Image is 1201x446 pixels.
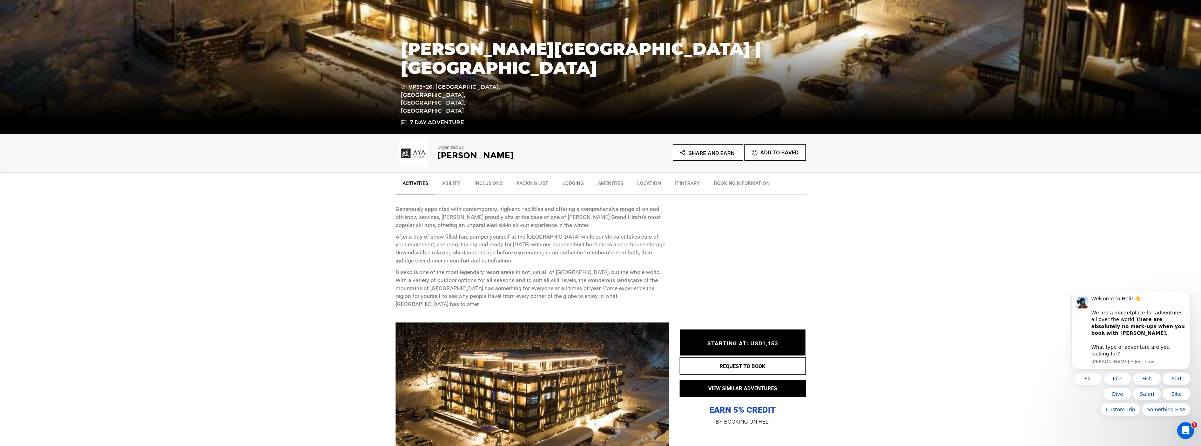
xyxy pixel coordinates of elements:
[401,39,801,77] h1: [PERSON_NAME][GEOGRAPHIC_DATA] | [GEOGRAPHIC_DATA]
[707,176,777,194] a: BOOKING INFORMATION
[410,119,464,127] span: 7 Day Adventure
[396,139,431,167] img: d0dd569acb005c8772ac55505a301cb4.png
[438,151,581,160] h2: [PERSON_NAME]
[396,233,669,265] p: After a day of snow-filled fun, pamper yourself at the [GEOGRAPHIC_DATA] while our ski valet take...
[510,176,555,194] a: Packing List
[680,357,806,375] button: REQUEST TO BOOK
[401,82,501,115] span: VP53+26, [GEOGRAPHIC_DATA], [GEOGRAPHIC_DATA], [GEOGRAPHIC_DATA], [GEOGRAPHIC_DATA]
[396,268,669,308] p: Niseko is one of the most legendary resort areas in not just all of [GEOGRAPHIC_DATA], but the wh...
[688,150,735,157] span: Share and Earn
[438,144,581,151] p: Organized By
[396,205,669,229] p: Generously appointed with contemporary, high-end facilities and offering a comprehensive range of...
[467,176,510,194] a: Inclusions
[396,176,435,194] a: Activities
[591,176,630,194] a: Amenities
[680,417,806,427] p: BY BOOKING ON HELI
[1192,422,1197,428] span: 1
[435,176,467,194] a: Ability
[680,334,806,415] p: EARN 5% CREDIT
[760,149,798,156] span: Add To Saved
[630,176,668,194] a: Location
[1177,422,1194,439] iframe: Intercom live chat
[680,380,806,397] button: VIEW SIMILAR ADVENTURES
[707,340,778,347] span: STARTING AT: USD1,153
[1061,289,1201,442] iframe: Intercom notifications message
[555,176,591,194] a: Lodging
[668,176,707,194] a: Itinerary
